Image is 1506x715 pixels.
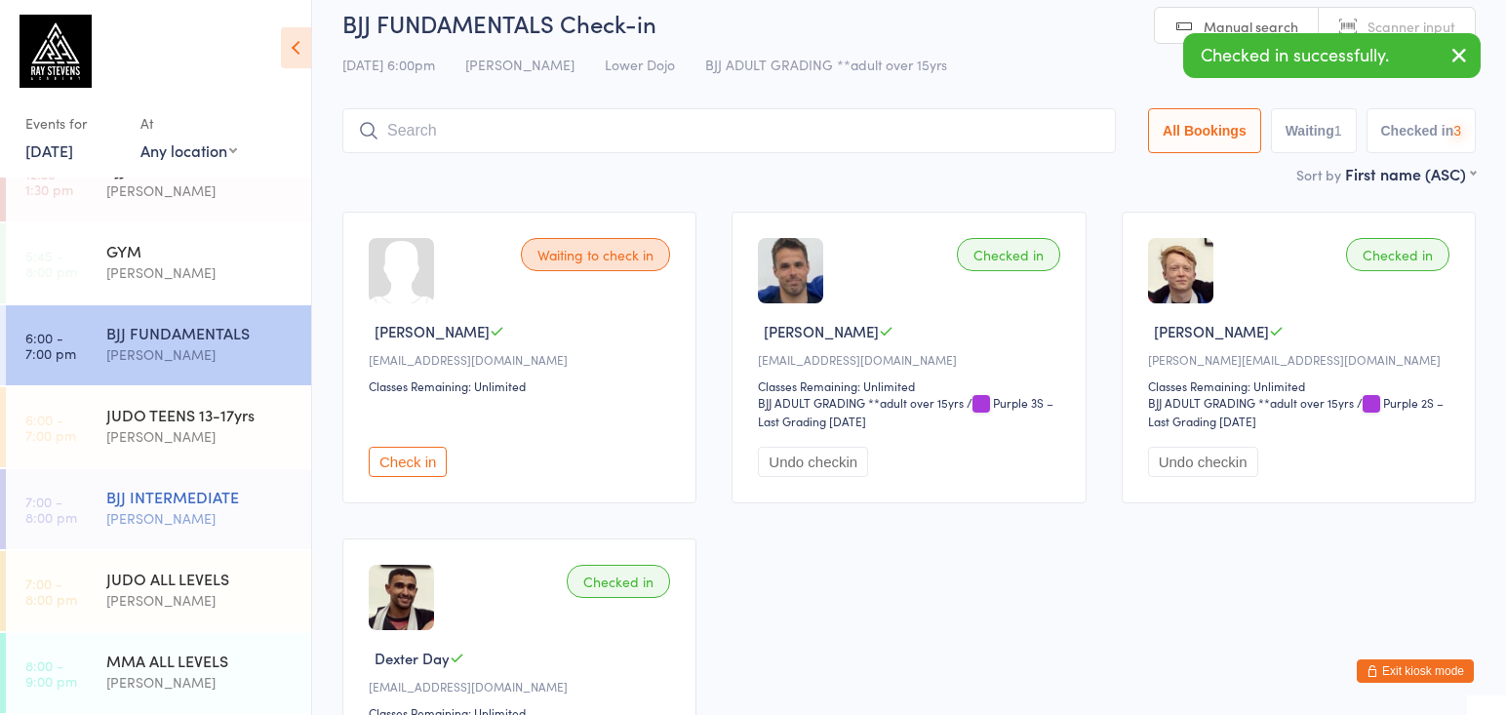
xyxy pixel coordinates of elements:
time: 8:00 - 9:00 pm [25,657,77,689]
div: Events for [25,107,121,139]
h2: BJJ FUNDAMENTALS Check-in [342,7,1476,39]
span: BJJ ADULT GRADING **adult over 15yrs [705,55,947,74]
div: [PERSON_NAME] [106,589,295,612]
img: image1652873913.png [1148,238,1213,303]
span: [PERSON_NAME] [375,321,490,341]
time: 7:00 - 8:00 pm [25,576,77,607]
div: First name (ASC) [1345,163,1476,184]
label: Sort by [1296,165,1341,184]
div: Classes Remaining: Unlimited [758,377,1065,394]
div: BJJ ADULT GRADING **adult over 15yrs [1148,394,1354,411]
a: 7:00 -8:00 pmBJJ INTERMEDIATE[PERSON_NAME] [6,469,311,549]
div: At [140,107,237,139]
span: [PERSON_NAME] [465,55,575,74]
div: 1 [1334,123,1342,139]
button: Checked in3 [1367,108,1477,153]
div: 3 [1453,123,1461,139]
div: BJJ INTERMEDIATE [106,486,295,507]
div: GYM [106,240,295,261]
button: Exit kiosk mode [1357,659,1474,683]
img: image1652873928.png [369,565,434,630]
button: Check in [369,447,447,477]
span: Manual search [1204,17,1298,36]
span: [PERSON_NAME] [1154,321,1269,341]
div: JUDO ALL LEVELS [106,568,295,589]
div: Checked in [567,565,670,598]
div: [PERSON_NAME] [106,507,295,530]
time: 6:00 - 7:00 pm [25,412,76,443]
img: image1653485954.png [758,238,823,303]
div: Checked in [957,238,1060,271]
time: 12:30 - 1:30 pm [25,166,73,197]
a: 6:00 -7:00 pmJUDO TEENS 13-17yrs[PERSON_NAME] [6,387,311,467]
span: [PERSON_NAME] [764,321,879,341]
div: [EMAIL_ADDRESS][DOMAIN_NAME] [758,351,1065,368]
div: [PERSON_NAME] [106,179,295,202]
button: Waiting1 [1271,108,1357,153]
input: Search [342,108,1116,153]
time: 5:45 - 8:00 pm [25,248,77,279]
span: Scanner input [1367,17,1455,36]
a: 8:00 -9:00 pmMMA ALL LEVELS[PERSON_NAME] [6,633,311,713]
time: 7:00 - 8:00 pm [25,494,77,525]
span: Dexter Day [375,648,450,668]
button: Undo checkin [1148,447,1258,477]
a: [DATE] [25,139,73,161]
a: 12:30 -1:30 pmBJJ NO-GI ALL LEVELS[PERSON_NAME] [6,141,311,221]
a: 6:00 -7:00 pmBJJ FUNDAMENTALS[PERSON_NAME] [6,305,311,385]
div: BJJ FUNDAMENTALS [106,322,295,343]
span: [DATE] 6:00pm [342,55,435,74]
time: 6:00 - 7:00 pm [25,330,76,361]
a: 7:00 -8:00 pmJUDO ALL LEVELS[PERSON_NAME] [6,551,311,631]
div: BJJ ADULT GRADING **adult over 15yrs [758,394,964,411]
div: [EMAIL_ADDRESS][DOMAIN_NAME] [369,351,676,368]
a: 5:45 -8:00 pmGYM[PERSON_NAME] [6,223,311,303]
div: MMA ALL LEVELS [106,650,295,671]
div: [PERSON_NAME] [106,425,295,448]
div: [EMAIL_ADDRESS][DOMAIN_NAME] [369,678,676,695]
div: Any location [140,139,237,161]
div: [PERSON_NAME] [106,671,295,694]
div: Classes Remaining: Unlimited [1148,377,1455,394]
div: [PERSON_NAME][EMAIL_ADDRESS][DOMAIN_NAME] [1148,351,1455,368]
button: Undo checkin [758,447,868,477]
div: [PERSON_NAME] [106,261,295,284]
span: Lower Dojo [605,55,675,74]
div: Checked in successfully. [1183,33,1481,78]
div: JUDO TEENS 13-17yrs [106,404,295,425]
div: Waiting to check in [521,238,670,271]
div: [PERSON_NAME] [106,343,295,366]
div: Checked in [1346,238,1449,271]
button: All Bookings [1148,108,1261,153]
div: Classes Remaining: Unlimited [369,377,676,394]
img: Ray Stevens Academy (Martial Sports Management Ltd T/A Ray Stevens Academy) [20,15,92,88]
